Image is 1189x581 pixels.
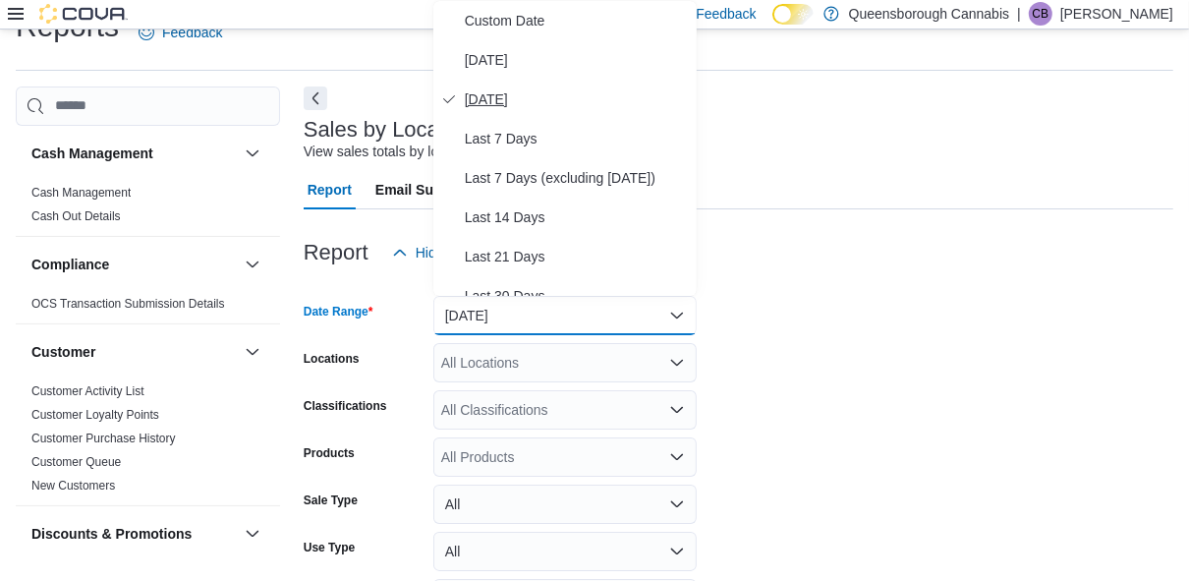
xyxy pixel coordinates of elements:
h3: Discounts & Promotions [31,524,192,544]
span: Last 30 Days [465,284,689,308]
label: Locations [304,351,360,367]
span: Feedback [696,4,756,24]
span: Customer Queue [31,454,121,470]
a: Customer Queue [31,455,121,469]
a: Customer Purchase History [31,432,176,445]
button: Cash Management [241,142,264,165]
button: Discounts & Promotions [241,522,264,546]
span: CB [1033,2,1049,26]
p: Queensborough Cannabis [849,2,1009,26]
span: Cash Out Details [31,208,121,224]
span: Report [308,170,352,209]
button: Open list of options [669,355,685,371]
a: Cash Out Details [31,209,121,223]
button: Open list of options [669,402,685,418]
p: [PERSON_NAME] [1060,2,1173,26]
a: New Customers [31,479,115,493]
a: Feedback [131,13,230,52]
label: Use Type [304,540,355,555]
span: Customer Activity List [31,383,144,399]
span: Email Subscription [375,170,500,209]
label: Products [304,445,355,461]
span: New Customers [31,478,115,494]
label: Classifications [304,398,387,414]
span: Feedback [162,23,222,42]
button: [DATE] [433,296,697,335]
div: Compliance [16,292,280,323]
button: Customer [241,340,264,364]
h3: Report [304,241,368,264]
div: Cash Management [16,181,280,236]
button: Open list of options [669,449,685,465]
button: Cash Management [31,144,237,163]
div: Calvin Basran [1029,2,1052,26]
div: Customer [16,379,280,505]
span: Last 21 Days [465,245,689,268]
span: [DATE] [465,48,689,72]
span: Customer Loyalty Points [31,407,159,423]
a: Customer Activity List [31,384,144,398]
button: Hide Parameters [384,233,527,272]
button: All [433,485,697,524]
button: All [433,532,697,571]
div: Select listbox [433,1,697,296]
a: OCS Transaction Submission Details [31,297,225,311]
h3: Customer [31,342,95,362]
button: Compliance [241,253,264,276]
button: Next [304,87,327,110]
span: Last 7 Days (excluding [DATE]) [465,166,689,190]
button: Customer [31,342,237,362]
input: Dark Mode [772,4,814,25]
h3: Cash Management [31,144,153,163]
a: Cash Management [31,186,131,200]
p: | [1017,2,1021,26]
span: OCS Transaction Submission Details [31,296,225,312]
a: Customer Loyalty Points [31,408,159,422]
label: Date Range [304,304,373,320]
button: Compliance [31,255,237,274]
h3: Compliance [31,255,109,274]
span: Custom Date [465,9,689,32]
span: Dark Mode [772,25,773,26]
span: [DATE] [465,87,689,111]
img: Cova [39,4,128,24]
h3: Sales by Location per Day [304,118,556,142]
div: View sales totals by location and day for a specified date range. [304,142,691,162]
span: Last 14 Days [465,205,689,229]
span: Cash Management [31,185,131,201]
label: Sale Type [304,493,358,508]
span: Hide Parameters [416,243,519,262]
span: Last 7 Days [465,127,689,150]
button: Discounts & Promotions [31,524,237,544]
span: Customer Purchase History [31,431,176,446]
